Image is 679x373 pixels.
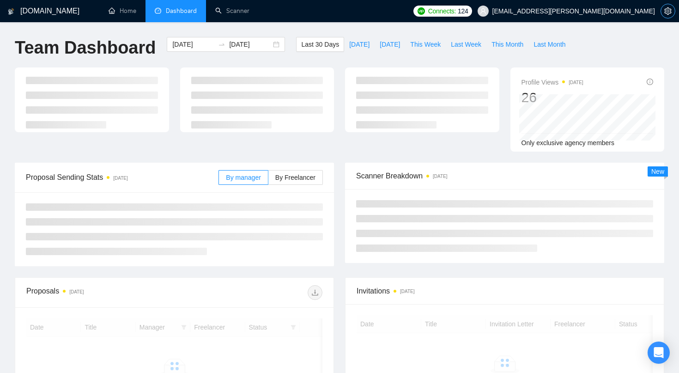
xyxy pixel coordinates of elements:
[661,7,675,15] span: setting
[357,285,653,297] span: Invitations
[296,37,344,52] button: Last 30 Days
[380,39,400,49] span: [DATE]
[109,7,136,15] a: homeHome
[480,8,486,14] span: user
[344,37,375,52] button: [DATE]
[218,41,225,48] span: to
[491,39,523,49] span: This Month
[521,77,583,88] span: Profile Views
[521,89,583,106] div: 26
[301,39,339,49] span: Last 30 Days
[69,289,84,294] time: [DATE]
[458,6,468,16] span: 124
[533,39,565,49] span: Last Month
[356,170,653,182] span: Scanner Breakdown
[15,37,156,59] h1: Team Dashboard
[172,39,214,49] input: Start date
[113,176,127,181] time: [DATE]
[446,37,486,52] button: Last Week
[215,7,249,15] a: searchScanner
[569,80,583,85] time: [DATE]
[648,342,670,364] div: Open Intercom Messenger
[8,4,14,19] img: logo
[26,171,218,183] span: Proposal Sending Stats
[400,289,414,294] time: [DATE]
[226,174,261,181] span: By manager
[218,41,225,48] span: swap-right
[661,7,675,15] a: setting
[229,39,271,49] input: End date
[166,7,197,15] span: Dashboard
[418,7,425,15] img: upwork-logo.png
[405,37,446,52] button: This Week
[433,174,447,179] time: [DATE]
[521,139,615,147] span: Only exclusive agency members
[26,285,175,300] div: Proposals
[155,7,161,14] span: dashboard
[428,6,456,16] span: Connects:
[661,4,675,18] button: setting
[275,174,315,181] span: By Freelancer
[451,39,481,49] span: Last Week
[486,37,528,52] button: This Month
[647,79,653,85] span: info-circle
[375,37,405,52] button: [DATE]
[349,39,370,49] span: [DATE]
[528,37,570,52] button: Last Month
[410,39,441,49] span: This Week
[651,168,664,175] span: New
